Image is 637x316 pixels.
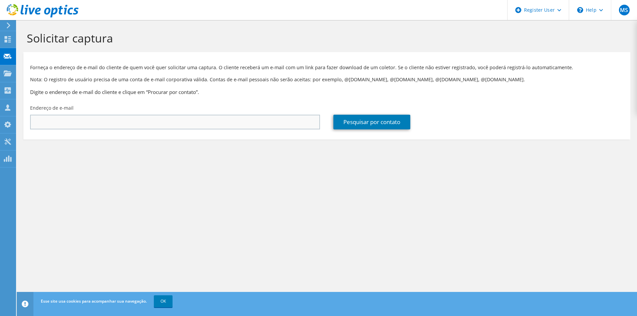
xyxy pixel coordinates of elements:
a: OK [154,295,173,307]
svg: \n [577,7,583,13]
p: Forneça o endereço de e-mail do cliente de quem você quer solicitar uma captura. O cliente recebe... [30,64,624,71]
span: MS [619,5,630,15]
a: Pesquisar por contato [333,115,410,129]
h3: Digite o endereço de e-mail do cliente e clique em “Procurar por contato”. [30,88,624,96]
label: Endereço de e-mail [30,105,74,111]
p: Nota: O registro de usuário precisa de uma conta de e-mail corporativa válida. Contas de e-mail p... [30,76,624,83]
span: Esse site usa cookies para acompanhar sua navegação. [41,298,147,304]
h1: Solicitar captura [27,31,624,45]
